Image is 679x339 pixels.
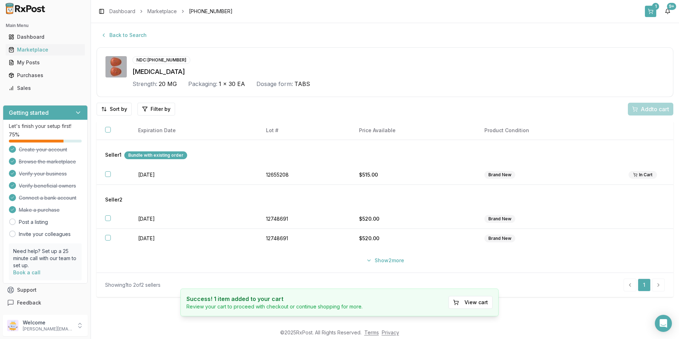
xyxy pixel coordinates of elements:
h4: Success! 1 item added to your cart [186,295,363,303]
span: Feedback [17,299,41,306]
span: 75 % [9,131,20,138]
button: Support [3,284,88,296]
span: TABS [294,80,310,88]
span: Sort by [110,106,127,113]
button: Show2more [362,254,408,267]
div: 1 [652,3,659,10]
nav: pagination [624,279,665,291]
div: Brand New [484,171,515,179]
span: Verify beneficial owners [19,182,76,189]
span: 20 MG [159,80,177,88]
button: 9+ [662,6,673,17]
p: Welcome [23,319,72,326]
button: Back to Search [97,29,151,42]
span: Create your account [19,146,67,153]
button: Purchases [3,70,88,81]
div: $520.00 [359,235,467,242]
a: Purchases [6,69,85,82]
div: $515.00 [359,171,467,178]
th: Price Available [351,121,476,140]
div: Purchases [9,72,82,79]
a: Post a listing [19,219,48,226]
a: 1 [638,279,651,291]
img: User avatar [7,320,18,331]
div: Brand New [484,215,515,223]
th: Product Condition [476,121,620,140]
p: Review your cart to proceed with checkout or continue shopping for more. [186,303,363,310]
h3: Getting started [9,108,49,117]
img: Trintellix 20 MG TABS [105,56,127,77]
div: Dosage form: [256,80,293,88]
p: [PERSON_NAME][EMAIL_ADDRESS][DOMAIN_NAME] [23,326,72,332]
div: Bundle with existing order [124,151,187,159]
a: Invite your colleagues [19,231,71,238]
span: Seller 2 [105,196,123,203]
div: $520.00 [359,215,467,222]
h2: Main Menu [6,23,85,28]
div: In Cart [629,171,657,179]
p: Need help? Set up a 25 minute call with our team to set up. [13,248,77,269]
td: [DATE] [130,165,257,185]
button: Feedback [3,296,88,309]
button: Filter by [137,103,175,115]
a: Privacy [382,329,399,335]
span: Seller 1 [105,151,121,159]
div: Brand New [484,235,515,242]
span: Browse the marketplace [19,158,76,165]
td: 12748691 [257,229,351,248]
td: [DATE] [130,209,257,229]
img: RxPost Logo [3,3,48,14]
div: Sales [9,85,82,92]
th: Lot # [257,121,351,140]
span: Verify your business [19,170,67,177]
td: 12655208 [257,165,351,185]
span: Make a purchase [19,206,60,214]
a: Terms [364,329,379,335]
div: Packaging: [188,80,217,88]
a: Marketplace [147,8,177,15]
div: My Posts [9,59,82,66]
div: Dashboard [9,33,82,41]
span: Connect a bank account [19,194,76,201]
td: 12748691 [257,209,351,229]
th: Expiration Date [130,121,257,140]
span: 1 x 30 EA [219,80,245,88]
div: NDC: [PHONE_NUMBER] [132,56,190,64]
div: Open Intercom Messenger [655,315,672,332]
a: Dashboard [6,31,85,43]
button: Dashboard [3,31,88,43]
div: Showing 1 to 2 of 2 sellers [105,281,161,289]
a: Sales [6,82,85,95]
div: Marketplace [9,46,82,53]
button: 1 [645,6,656,17]
button: Sort by [97,103,132,115]
p: Let's finish your setup first! [9,123,82,130]
span: Filter by [151,106,170,113]
nav: breadcrumb [109,8,233,15]
a: My Posts [6,56,85,69]
a: Marketplace [6,43,85,56]
button: Sales [3,82,88,94]
a: Dashboard [109,8,135,15]
button: Marketplace [3,44,88,55]
div: [MEDICAL_DATA] [132,67,664,77]
div: Strength: [132,80,157,88]
a: Book a call [13,269,40,275]
span: [PHONE_NUMBER] [189,8,233,15]
button: View cart [449,296,493,309]
div: 9+ [667,3,676,10]
button: My Posts [3,57,88,68]
td: [DATE] [130,229,257,248]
